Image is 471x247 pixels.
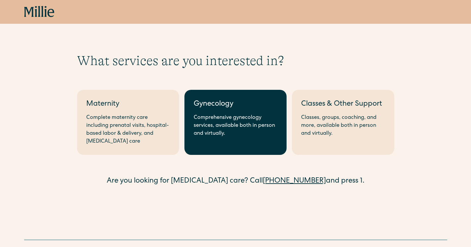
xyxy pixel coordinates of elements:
[77,176,394,187] div: Are you looking for [MEDICAL_DATA] care? Call and press 1.
[194,114,277,138] div: Comprehensive gynecology services, available both in person and virtually.
[194,99,277,110] div: Gynecology
[301,99,385,110] div: Classes & Other Support
[86,99,170,110] div: Maternity
[292,90,394,155] a: Classes & Other SupportClasses, groups, coaching, and more, available both in person and virtually.
[77,90,179,155] a: MaternityComplete maternity care including prenatal visits, hospital-based labor & delivery, and ...
[184,90,287,155] a: GynecologyComprehensive gynecology services, available both in person and virtually.
[77,53,394,69] h1: What services are you interested in?
[86,114,170,146] div: Complete maternity care including prenatal visits, hospital-based labor & delivery, and [MEDICAL_...
[263,178,326,185] a: [PHONE_NUMBER]
[301,114,385,138] div: Classes, groups, coaching, and more, available both in person and virtually.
